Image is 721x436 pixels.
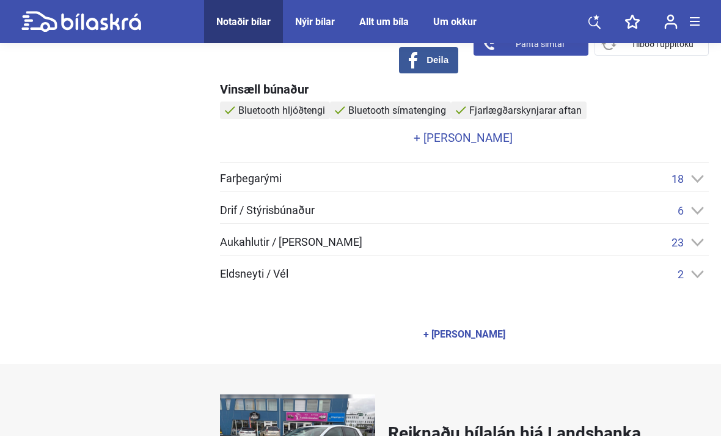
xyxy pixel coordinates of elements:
[678,268,684,281] span: 2
[348,105,446,116] span: Bluetooth símatenging
[220,83,709,95] div: Vinsæll búnaður
[220,205,315,216] span: Drif / Stýrisbúnaður
[516,38,564,51] span: Panta símtal
[238,105,325,116] span: Bluetooth hljóðtengi
[220,132,706,144] a: + [PERSON_NAME]
[426,54,448,65] span: Deila
[216,16,271,28] a: Notaðir bílar
[672,236,684,249] span: 23
[664,14,678,29] img: user-login.svg
[220,237,362,248] span: Aukahlutir / [PERSON_NAME]
[423,330,505,339] div: + [PERSON_NAME]
[220,173,282,184] span: Farþegarými
[672,172,684,185] span: 18
[433,16,477,28] a: Um okkur
[359,16,409,28] a: Allt um bíla
[631,38,694,51] span: Tilboð í uppítöku
[678,204,684,217] span: 6
[220,268,288,279] span: Eldsneyti / Vél
[399,47,458,73] button: Deila
[295,16,335,28] a: Nýir bílar
[469,105,582,116] span: Fjarlægðarskynjarar aftan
